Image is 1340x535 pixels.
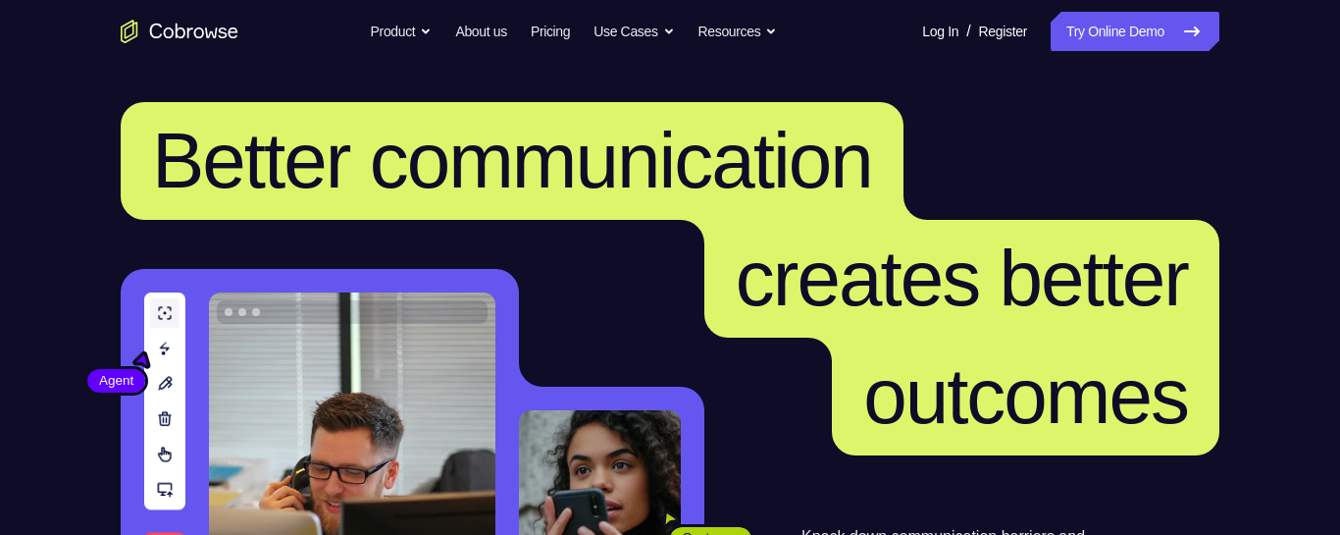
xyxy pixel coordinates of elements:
a: Try Online Demo [1051,12,1219,51]
a: About us [455,12,506,51]
button: Use Cases [593,12,674,51]
span: / [966,20,970,43]
span: outcomes [863,352,1188,440]
span: Better communication [152,117,872,204]
span: creates better [736,235,1188,322]
button: Resources [698,12,778,51]
a: Log In [922,12,958,51]
a: Register [979,12,1027,51]
a: Pricing [531,12,570,51]
button: Product [371,12,433,51]
a: Go to the home page [121,20,238,43]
